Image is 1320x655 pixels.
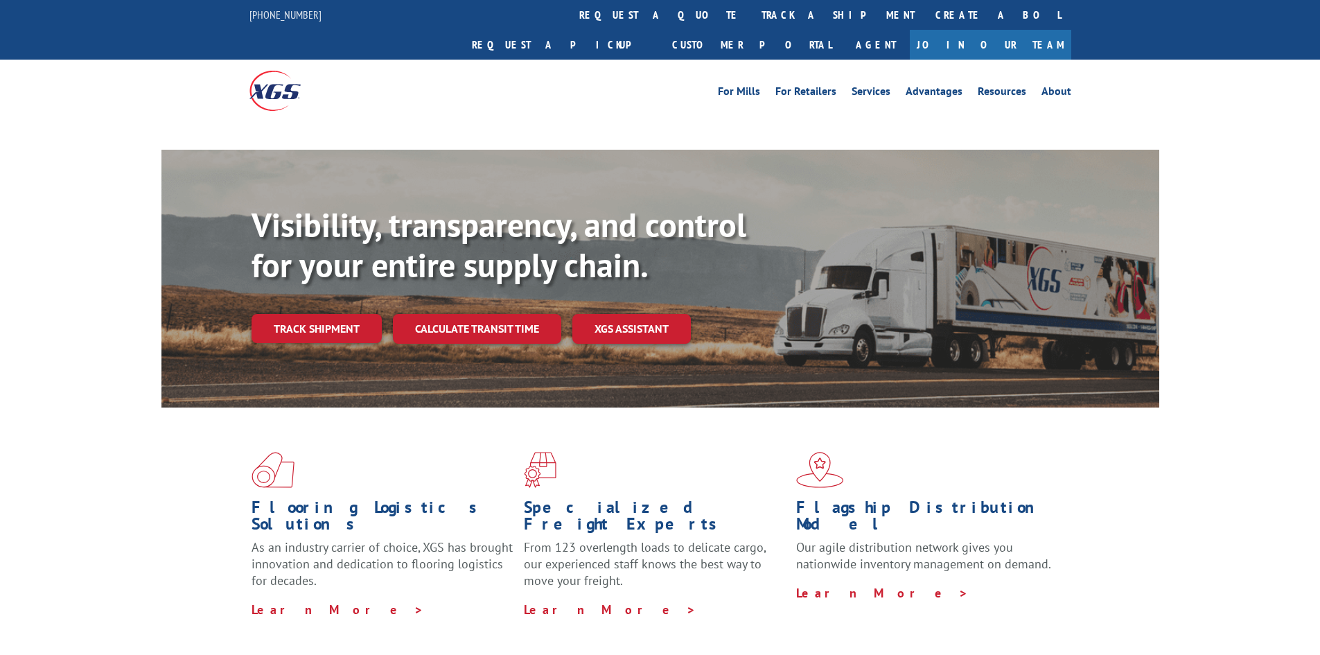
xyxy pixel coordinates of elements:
h1: Flagship Distribution Model [796,499,1058,539]
h1: Specialized Freight Experts [524,499,786,539]
span: Our agile distribution network gives you nationwide inventory management on demand. [796,539,1051,572]
a: Calculate transit time [393,314,561,344]
a: Services [852,86,890,101]
a: Request a pickup [461,30,662,60]
img: xgs-icon-flagship-distribution-model-red [796,452,844,488]
p: From 123 overlength loads to delicate cargo, our experienced staff knows the best way to move you... [524,539,786,601]
a: Join Our Team [910,30,1071,60]
a: Learn More > [796,585,969,601]
a: Learn More > [252,602,424,618]
a: For Mills [718,86,760,101]
span: As an industry carrier of choice, XGS has brought innovation and dedication to flooring logistics... [252,539,513,588]
a: XGS ASSISTANT [572,314,691,344]
img: xgs-icon-focused-on-flooring-red [524,452,556,488]
a: Advantages [906,86,962,101]
a: Resources [978,86,1026,101]
a: Customer Portal [662,30,842,60]
img: xgs-icon-total-supply-chain-intelligence-red [252,452,294,488]
a: Learn More > [524,602,696,618]
a: Agent [842,30,910,60]
b: Visibility, transparency, and control for your entire supply chain. [252,203,746,286]
a: [PHONE_NUMBER] [249,8,322,21]
a: About [1041,86,1071,101]
h1: Flooring Logistics Solutions [252,499,513,539]
a: For Retailers [775,86,836,101]
a: Track shipment [252,314,382,343]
